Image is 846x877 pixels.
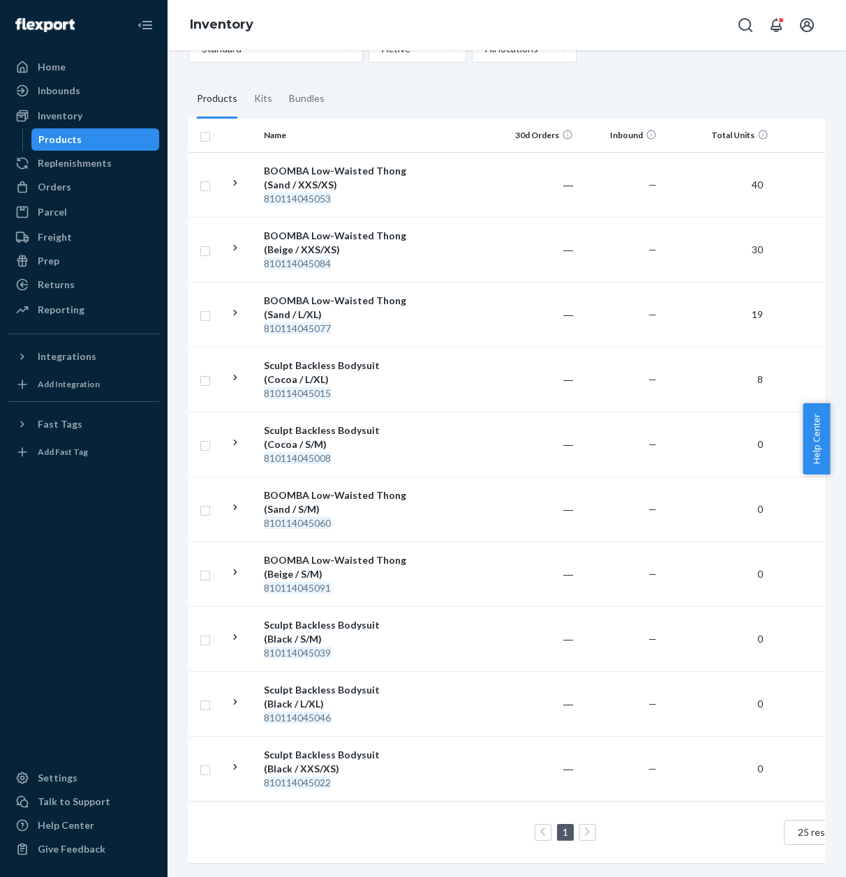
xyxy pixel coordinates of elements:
[38,254,59,268] div: Prep
[264,748,410,776] div: Sculpt Backless Bodysuit (Black / XXS/XS)
[495,347,579,412] td: ―
[131,11,159,39] button: Close Navigation
[648,243,657,255] span: —
[8,838,159,860] button: Give Feedback
[746,243,769,255] span: 30
[495,282,579,347] td: ―
[38,818,94,832] div: Help Center
[264,294,410,322] div: BOOMBA Low-Waisted Thong (Sand / L/XL)
[179,5,265,45] ol: breadcrumbs
[264,488,410,516] div: BOOMBA Low-Waisted Thong (Sand / S/M)
[495,152,579,217] td: ―
[495,217,579,282] td: ―
[648,308,657,320] span: —
[495,606,579,671] td: ―
[264,517,331,529] em: 810114045060
[8,441,159,463] a: Add Fast Tag
[38,230,72,244] div: Freight
[264,582,331,594] em: 810114045091
[8,152,159,174] a: Replenishments
[648,503,657,515] span: —
[264,359,410,387] div: Sculpt Backless Bodysuit (Cocoa / L/XL)
[190,17,253,32] a: Inventory
[648,698,657,710] span: —
[289,80,325,119] div: Bundles
[38,156,112,170] div: Replenishments
[264,777,331,788] em: 810114045022
[648,633,657,645] span: —
[8,56,159,78] a: Home
[264,553,410,581] div: BOOMBA Low-Waisted Thong (Beige / S/M)
[495,671,579,736] td: ―
[38,205,67,219] div: Parcel
[8,413,159,435] button: Fast Tags
[15,18,75,32] img: Flexport logo
[746,308,769,320] span: 19
[662,119,774,152] th: Total Units
[264,452,331,464] em: 810114045008
[38,303,84,317] div: Reporting
[793,11,821,39] button: Open account menu
[752,373,769,385] span: 8
[254,80,272,119] div: Kits
[38,133,82,147] div: Products
[38,109,82,123] div: Inventory
[8,201,159,223] a: Parcel
[495,412,579,477] td: ―
[38,350,96,363] div: Integrations
[8,226,159,248] a: Freight
[8,273,159,296] a: Returns
[648,373,657,385] span: —
[752,763,769,774] span: 0
[752,633,769,645] span: 0
[264,712,331,724] em: 810114045046
[38,180,71,194] div: Orders
[264,387,331,399] em: 810114045015
[264,164,410,192] div: BOOMBA Low-Waisted Thong (Sand / XXS/XS)
[495,541,579,606] td: ―
[648,568,657,580] span: —
[264,193,331,204] em: 810114045053
[38,842,105,856] div: Give Feedback
[31,128,160,151] a: Products
[752,568,769,580] span: 0
[264,322,331,334] em: 810114045077
[38,60,66,74] div: Home
[8,105,159,127] a: Inventory
[264,257,331,269] em: 810114045084
[752,438,769,450] span: 0
[752,698,769,710] span: 0
[8,345,159,368] button: Integrations
[8,299,159,321] a: Reporting
[264,229,410,257] div: BOOMBA Low-Waisted Thong (Beige / XXS/XS)
[8,790,159,813] a: Talk to Support
[8,250,159,272] a: Prep
[560,826,571,838] a: Page 1 is your current page
[38,278,75,292] div: Returns
[746,179,769,190] span: 40
[495,119,579,152] th: 30d Orders
[579,119,662,152] th: Inbound
[38,84,80,98] div: Inbounds
[264,647,331,659] em: 810114045039
[38,417,82,431] div: Fast Tags
[752,503,769,515] span: 0
[8,176,159,198] a: Orders
[38,795,110,809] div: Talk to Support
[8,80,159,102] a: Inbounds
[38,771,77,785] div: Settings
[648,179,657,190] span: —
[8,373,159,396] a: Add Integration
[803,403,830,474] button: Help Center
[38,378,100,390] div: Add Integration
[495,736,579,801] td: ―
[264,683,410,711] div: Sculpt Backless Bodysuit (Black / L/XL)
[38,446,88,458] div: Add Fast Tag
[264,423,410,451] div: Sculpt Backless Bodysuit (Cocoa / S/M)
[8,814,159,837] a: Help Center
[762,11,790,39] button: Open notifications
[8,767,159,789] a: Settings
[495,477,579,541] td: ―
[648,763,657,774] span: —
